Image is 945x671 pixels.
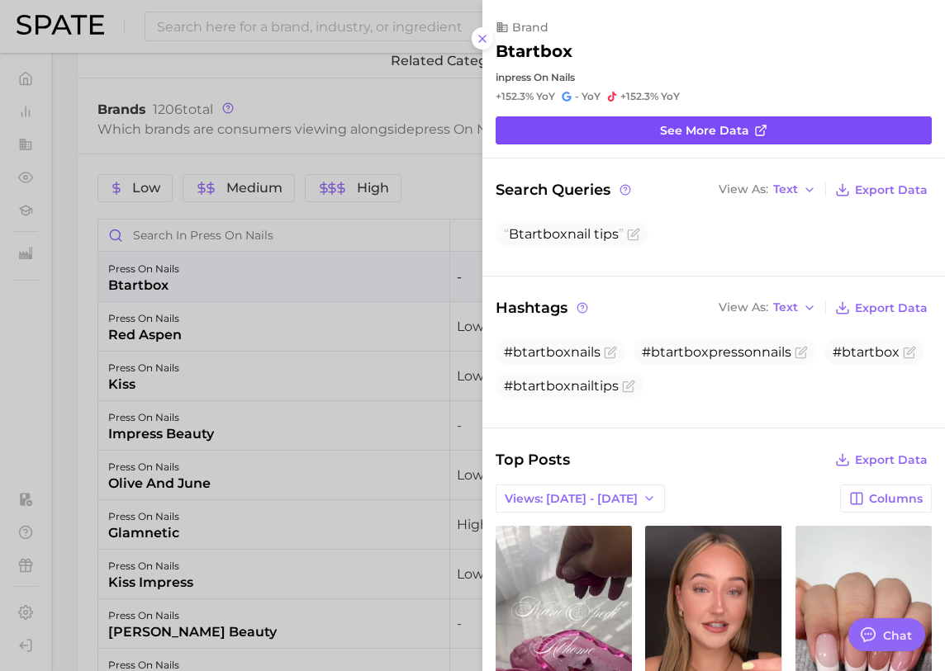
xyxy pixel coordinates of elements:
span: View As [719,185,768,194]
span: Hashtags [496,296,591,319]
span: +152.3% [620,90,658,102]
span: #btartboxnailtips [504,378,619,394]
span: brand [512,20,548,35]
span: Export Data [855,183,928,197]
span: Export Data [855,301,928,315]
button: View AsText [715,179,820,201]
span: Top Posts [496,448,570,471]
span: Btartbox [509,226,567,242]
button: Export Data [831,448,932,471]
button: Flag as miscategorized or irrelevant [604,346,617,359]
span: Text [773,303,798,312]
span: - [575,90,579,102]
div: in [496,71,932,83]
h2: btartbox [496,41,572,61]
button: View AsText [715,297,820,319]
button: Flag as miscategorized or irrelevant [627,228,640,241]
button: Flag as miscategorized or irrelevant [903,346,916,359]
span: Text [773,185,798,194]
span: #btartboxpressonnails [642,344,791,360]
span: +152.3% [496,90,534,102]
span: YoY [536,90,555,103]
span: View As [719,303,768,312]
button: Columns [840,484,932,513]
span: Columns [869,492,923,506]
span: #btartbox [833,344,900,360]
button: Flag as miscategorized or irrelevant [795,346,808,359]
span: Views: [DATE] - [DATE] [505,492,638,506]
a: See more data [496,116,932,144]
span: press on nails [505,71,575,83]
span: See more data [660,124,749,138]
button: Views: [DATE] - [DATE] [496,484,665,513]
span: #btartboxnails [504,344,601,360]
span: Search Queries [496,178,634,201]
span: YoY [582,90,601,103]
span: Export Data [855,453,928,467]
button: Flag as miscategorized or irrelevant [622,380,635,393]
button: Export Data [831,178,932,201]
span: nail tips [504,226,624,242]
span: YoY [661,90,680,103]
button: Export Data [831,296,932,319]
